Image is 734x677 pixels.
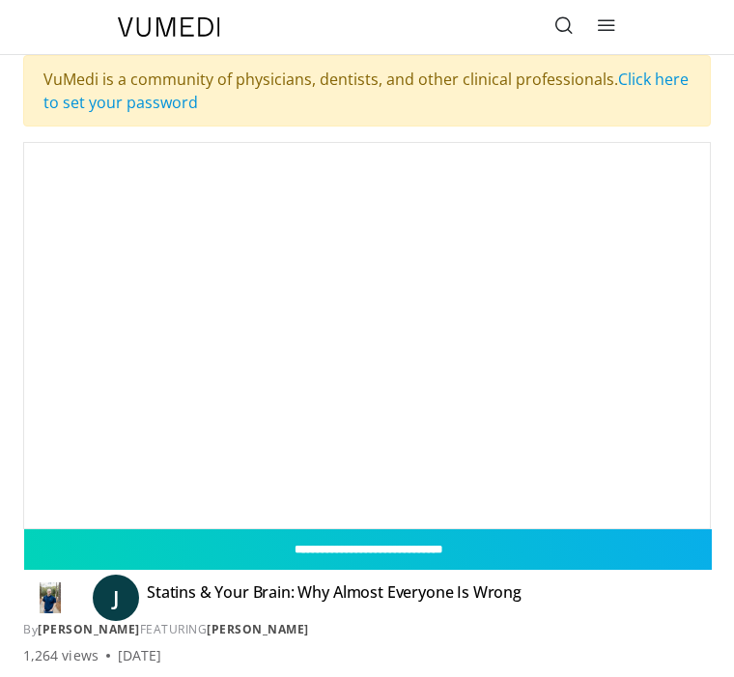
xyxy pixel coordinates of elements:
div: By FEATURING [23,621,711,638]
div: VuMedi is a community of physicians, dentists, and other clinical professionals. [23,55,711,127]
video-js: Video Player [24,143,710,528]
img: Dr. Jordan Rennicke [23,582,77,613]
a: J [93,575,139,621]
h4: Statins & Your Brain: Why Almost Everyone Is Wrong [147,582,522,613]
a: [PERSON_NAME] [38,621,140,637]
span: 1,264 views [23,646,99,665]
img: VuMedi Logo [118,17,220,37]
div: [DATE] [118,646,161,665]
a: [PERSON_NAME] [207,621,309,637]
